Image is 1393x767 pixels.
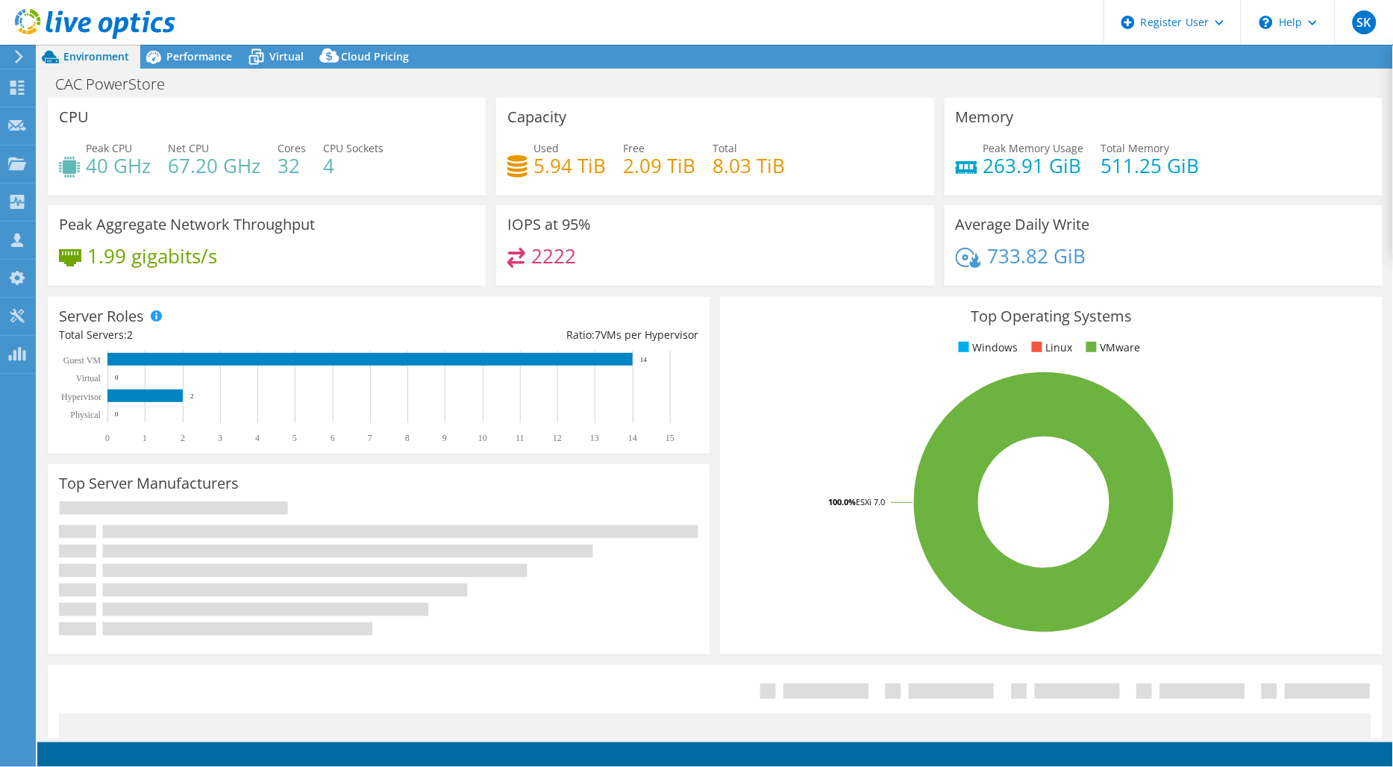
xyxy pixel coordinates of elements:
text: 1 [143,433,147,443]
text: 14 [628,433,637,443]
h4: 2.09 TiB [623,157,695,174]
span: Free [623,141,645,155]
span: Peak CPU [86,141,132,155]
div: Ratio: VMs per Hypervisor [379,327,699,343]
h3: Capacity [507,109,566,125]
text: 14 [640,356,648,363]
text: 0 [115,374,119,381]
text: 3 [218,433,222,443]
div: Total Servers: [59,327,379,343]
h3: Server Roles [59,308,144,325]
span: CPU Sockets [323,141,384,155]
span: Peak Memory Usage [983,141,1084,155]
span: Cloud Pricing [341,49,409,63]
li: VMware [1083,339,1141,356]
text: Hypervisor [61,392,101,402]
h4: 67.20 GHz [168,157,260,174]
text: 8 [405,433,410,443]
h4: 40 GHz [86,157,151,174]
text: 6 [331,433,335,443]
text: 12 [553,433,562,443]
text: 5 [292,433,297,443]
span: 7 [595,328,601,342]
text: Guest VM [63,355,101,366]
text: 7 [368,433,372,443]
h3: CPU [59,109,89,125]
text: 9 [442,433,447,443]
span: Cores [278,141,306,155]
h3: Average Daily Write [956,216,1090,233]
span: Total [713,141,737,155]
h3: Peak Aggregate Network Throughput [59,216,315,233]
h4: 2222 [532,248,577,264]
h4: 1.99 gigabits/s [87,248,217,264]
span: Virtual [269,49,304,63]
h4: 511.25 GiB [1101,157,1200,174]
text: 11 [516,433,525,443]
text: 0 [105,433,110,443]
text: 13 [590,433,599,443]
text: 2 [181,433,185,443]
h3: Top Server Manufacturers [59,475,239,492]
text: 2 [190,392,194,400]
text: 4 [255,433,260,443]
text: Virtual [76,373,101,383]
span: SK [1353,10,1377,34]
span: Used [533,141,559,155]
h4: 4 [323,157,384,174]
span: Performance [166,49,232,63]
h3: Top Operating Systems [731,308,1371,325]
tspan: ESXi 7.0 [856,496,885,507]
h3: IOPS at 95% [507,216,591,233]
span: Net CPU [168,141,209,155]
h4: 32 [278,157,306,174]
h3: Memory [956,109,1014,125]
h1: CAC PowerStore [48,76,188,93]
text: Physical [70,410,101,420]
text: 10 [478,433,487,443]
span: Environment [63,49,129,63]
text: 15 [666,433,674,443]
svg: \n [1259,16,1273,29]
li: Linux [1028,339,1073,356]
span: 2 [127,328,133,342]
h4: 733.82 GiB [987,248,1086,264]
text: 0 [115,410,119,418]
span: Total Memory [1101,141,1170,155]
tspan: 100.0% [828,496,856,507]
h4: 5.94 TiB [533,157,606,174]
li: Windows [955,339,1018,356]
h4: 8.03 TiB [713,157,785,174]
h4: 263.91 GiB [983,157,1084,174]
